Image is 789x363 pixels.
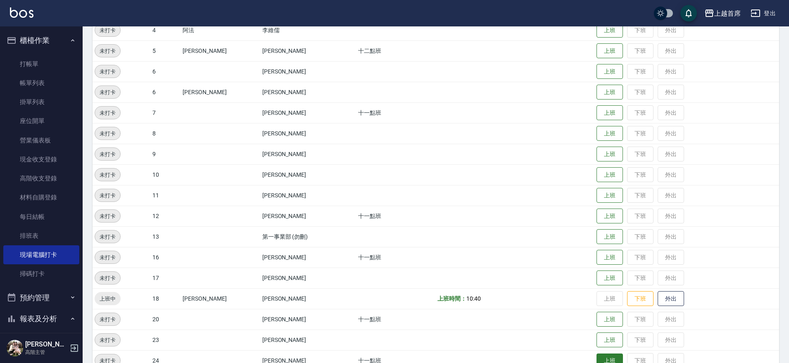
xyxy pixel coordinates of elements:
[181,20,260,40] td: 阿法
[181,288,260,309] td: [PERSON_NAME]
[597,270,623,286] button: 上班
[597,64,623,79] button: 上班
[260,144,356,164] td: [PERSON_NAME]
[260,206,356,226] td: [PERSON_NAME]
[356,247,436,268] td: 十一點班
[356,206,436,226] td: 十一點班
[150,20,181,40] td: 4
[3,264,79,283] a: 掃碼打卡
[597,250,623,265] button: 上班
[95,233,120,241] span: 未打卡
[3,226,79,245] a: 排班表
[3,245,79,264] a: 現場電腦打卡
[597,43,623,59] button: 上班
[95,150,120,159] span: 未打卡
[3,169,79,188] a: 高階收支登錄
[3,333,79,352] a: 報表目錄
[658,291,684,306] button: 外出
[150,330,181,350] td: 23
[3,308,79,330] button: 報表及分析
[260,247,356,268] td: [PERSON_NAME]
[260,82,356,102] td: [PERSON_NAME]
[260,102,356,123] td: [PERSON_NAME]
[597,209,623,224] button: 上班
[714,8,741,19] div: 上越首席
[95,315,120,324] span: 未打卡
[95,336,120,344] span: 未打卡
[356,309,436,330] td: 十一點班
[150,309,181,330] td: 20
[466,295,481,302] span: 10:40
[150,247,181,268] td: 16
[3,112,79,130] a: 座位開單
[747,6,779,21] button: 登出
[95,212,120,221] span: 未打卡
[260,40,356,61] td: [PERSON_NAME]
[95,171,120,179] span: 未打卡
[95,129,120,138] span: 未打卡
[356,102,436,123] td: 十一點班
[597,229,623,244] button: 上班
[260,330,356,350] td: [PERSON_NAME]
[260,288,356,309] td: [PERSON_NAME]
[95,47,120,55] span: 未打卡
[437,295,466,302] b: 上班時間：
[260,226,356,247] td: 第一事業部 (勿刪)
[597,85,623,100] button: 上班
[627,291,654,306] button: 下班
[95,253,120,262] span: 未打卡
[597,105,623,121] button: 上班
[597,23,623,38] button: 上班
[3,55,79,74] a: 打帳單
[95,274,120,282] span: 未打卡
[3,207,79,226] a: 每日結帳
[95,191,120,200] span: 未打卡
[260,123,356,144] td: [PERSON_NAME]
[150,123,181,144] td: 8
[25,349,67,356] p: 高階主管
[95,88,120,97] span: 未打卡
[3,74,79,93] a: 帳單列表
[150,164,181,185] td: 10
[260,164,356,185] td: [PERSON_NAME]
[3,93,79,112] a: 掛單列表
[150,268,181,288] td: 17
[95,294,121,303] span: 上班中
[260,61,356,82] td: [PERSON_NAME]
[3,30,79,51] button: 櫃檯作業
[181,82,260,102] td: [PERSON_NAME]
[95,67,120,76] span: 未打卡
[260,185,356,206] td: [PERSON_NAME]
[3,287,79,308] button: 預約管理
[260,268,356,288] td: [PERSON_NAME]
[150,61,181,82] td: 6
[680,5,697,21] button: save
[25,340,67,349] h5: [PERSON_NAME]
[701,5,744,22] button: 上越首席
[95,109,120,117] span: 未打卡
[181,40,260,61] td: [PERSON_NAME]
[260,20,356,40] td: 李維儒
[597,126,623,141] button: 上班
[150,82,181,102] td: 6
[7,340,23,356] img: Person
[3,131,79,150] a: 營業儀表板
[95,26,120,35] span: 未打卡
[150,144,181,164] td: 9
[597,312,623,327] button: 上班
[10,7,33,18] img: Logo
[597,147,623,162] button: 上班
[150,185,181,206] td: 11
[597,167,623,183] button: 上班
[150,102,181,123] td: 7
[150,40,181,61] td: 5
[150,206,181,226] td: 12
[3,150,79,169] a: 現金收支登錄
[150,288,181,309] td: 18
[150,226,181,247] td: 13
[597,188,623,203] button: 上班
[260,309,356,330] td: [PERSON_NAME]
[356,40,436,61] td: 十二點班
[3,188,79,207] a: 材料自購登錄
[597,332,623,348] button: 上班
